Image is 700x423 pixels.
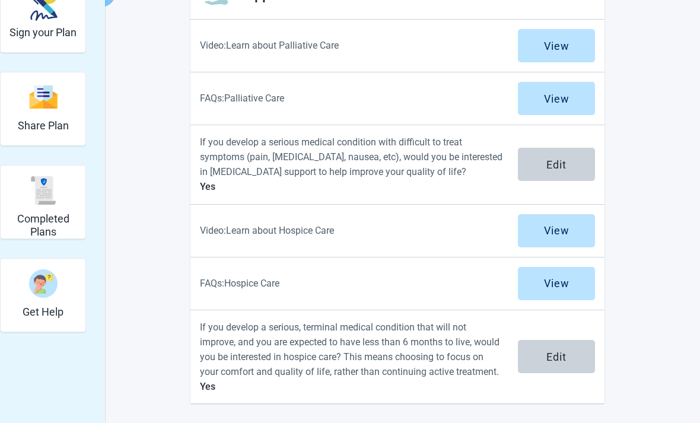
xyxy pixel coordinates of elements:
[29,176,58,205] img: svg%3e
[200,179,504,194] p: Yes
[200,320,504,380] p: If you develop a serious, terminal medical condition that will not improve, and you are expected ...
[29,269,58,298] img: person-question-x68TBcxA.svg
[544,93,569,104] div: View
[200,135,504,179] p: If you develop a serious medical condition with difficult to treat symptoms (pain, [MEDICAL_DATA]...
[544,40,569,52] div: View
[23,306,63,319] h2: Get Help
[200,91,504,106] p: FAQs: Palliative Care
[200,379,504,394] p: Yes
[518,29,595,62] button: View
[200,38,504,53] p: Video: Learn about Palliative Care
[200,223,504,238] p: Video: Learn about Hospice Care
[18,119,69,132] h2: Share Plan
[200,276,504,291] p: FAQs: Hospice Care
[544,225,569,237] div: View
[5,212,81,238] h2: Completed Plans
[544,278,569,290] div: View
[29,84,58,110] img: svg%3e
[518,340,595,373] button: Edit
[546,351,567,362] div: Edit
[9,26,77,39] h2: Sign your Plan
[518,267,595,300] button: View
[518,148,595,181] button: Edit
[518,214,595,247] button: View
[546,158,567,170] div: Edit
[518,82,595,115] button: View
